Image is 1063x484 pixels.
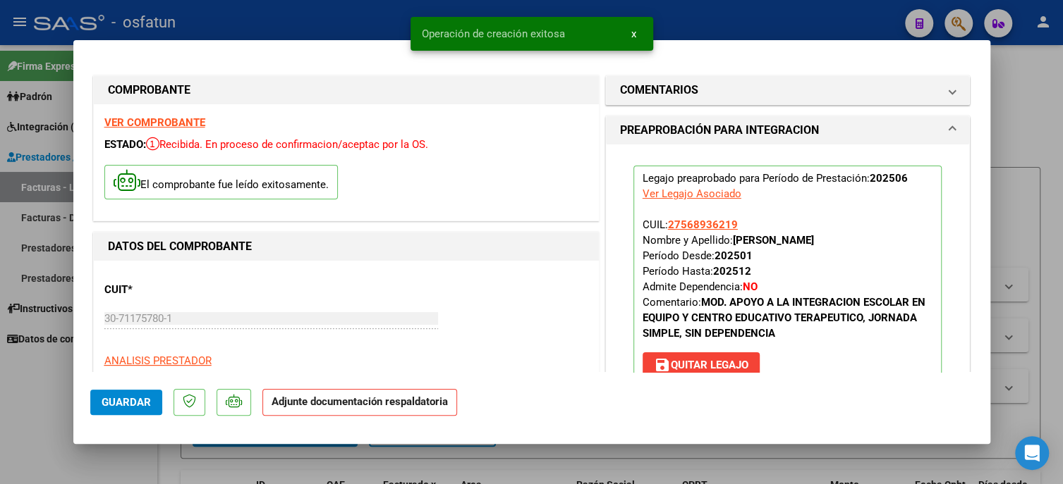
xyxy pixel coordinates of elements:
[668,218,738,231] span: 27568936219
[733,234,814,247] strong: [PERSON_NAME]
[104,165,338,199] p: El comprobante fue leído exitosamente.
[643,218,925,340] span: CUIL: Nombre y Apellido: Período Desde: Período Hasta: Admite Dependencia:
[146,138,428,151] span: Recibida. En proceso de confirmacion/aceptac por la OS.
[606,144,970,416] div: PREAPROBACIÓN PARA INTEGRACION
[90,390,162,415] button: Guardar
[643,186,741,201] div: Ver Legajo Asociado
[104,282,250,298] p: CUIT
[102,396,151,409] span: Guardar
[713,265,751,278] strong: 202512
[272,395,448,408] strong: Adjunte documentación respaldatoria
[104,354,212,367] span: ANALISIS PRESTADOR
[1015,436,1049,470] div: Open Intercom Messenger
[643,352,760,378] button: Quitar Legajo
[654,356,671,373] mat-icon: save
[654,359,748,371] span: Quitar Legajo
[743,280,758,293] strong: NO
[643,296,925,340] span: Comentario:
[633,166,942,384] p: Legajo preaprobado para Período de Prestación:
[631,27,636,40] span: x
[108,83,190,97] strong: COMPROBANTE
[104,138,146,151] span: ESTADO:
[606,76,970,104] mat-expansion-panel-header: COMENTARIOS
[606,116,970,144] mat-expansion-panel-header: PREAPROBACIÓN PARA INTEGRACION
[620,122,819,139] h1: PREAPROBACIÓN PARA INTEGRACION
[108,240,252,253] strong: DATOS DEL COMPROBANTE
[643,296,925,340] strong: MOD. APOYO A LA INTEGRACION ESCOLAR EN EQUIPO Y CENTRO EDUCATIVO TERAPEUTICO, JORNADA SIMPLE, SIN...
[715,249,753,262] strong: 202501
[104,116,205,129] a: VER COMPROBANTE
[620,21,648,46] button: x
[620,82,698,99] h1: COMENTARIOS
[422,27,565,41] span: Operación de creación exitosa
[870,172,908,185] strong: 202506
